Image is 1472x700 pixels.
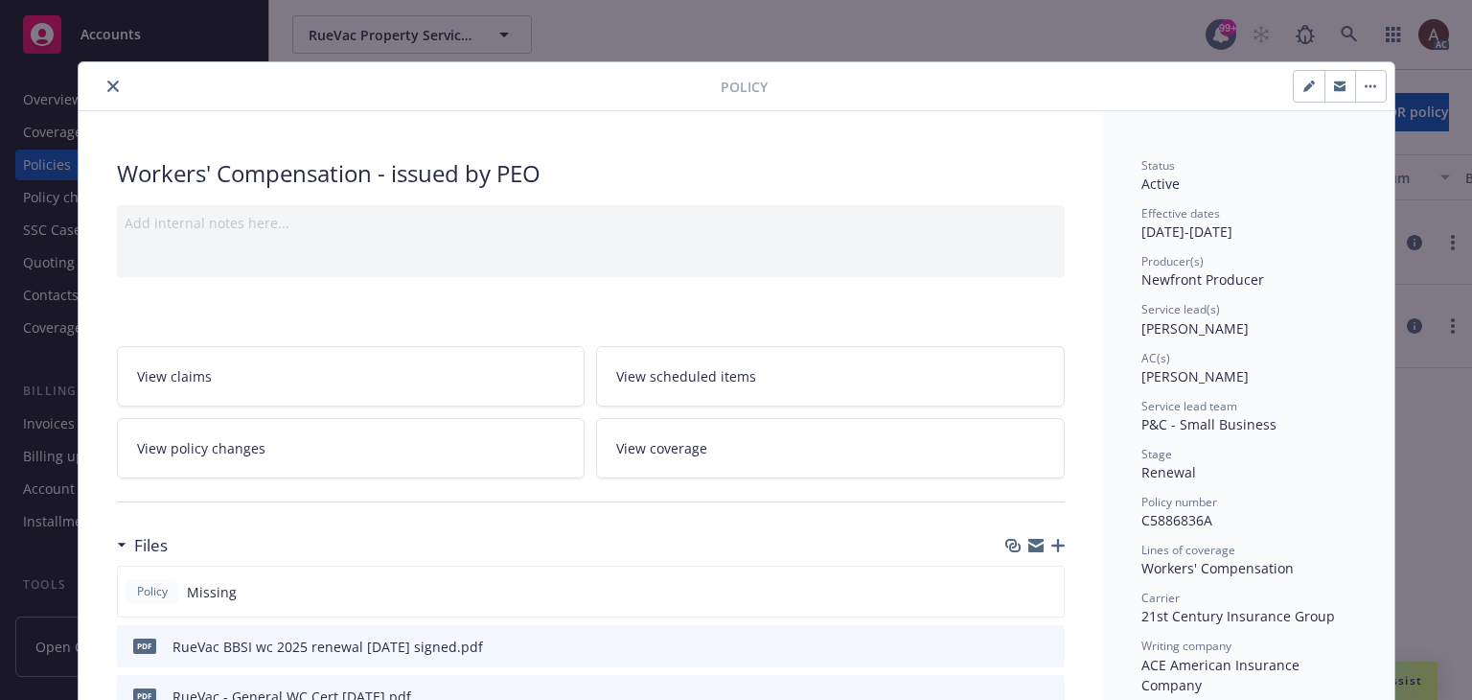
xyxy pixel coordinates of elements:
span: pdf [133,639,156,653]
span: P&C - Small Business [1141,415,1276,433]
span: Active [1141,175,1180,193]
h3: Files [134,533,168,558]
div: RueVac BBSI wc 2025 renewal [DATE] signed.pdf [172,637,483,657]
span: Lines of coverage [1141,542,1235,558]
span: View scheduled items [616,366,756,386]
div: Files [117,533,168,558]
span: Stage [1141,446,1172,462]
div: Add internal notes here... [125,213,1057,233]
a: View coverage [596,418,1065,478]
span: Producer(s) [1141,253,1204,269]
span: [PERSON_NAME] [1141,367,1249,385]
span: Service lead team [1141,398,1237,414]
div: Workers' Compensation - issued by PEO [117,157,1065,190]
span: Writing company [1141,638,1231,654]
a: View policy changes [117,418,586,478]
span: AC(s) [1141,350,1170,366]
div: Workers' Compensation [1141,558,1356,578]
span: [PERSON_NAME] [1141,319,1249,338]
div: [DATE] - [DATE] [1141,205,1356,242]
button: close [102,75,125,98]
span: Policy [133,583,172,600]
button: preview file [1040,637,1057,657]
span: Missing [187,582,237,602]
button: download file [1009,637,1024,657]
a: View scheduled items [596,346,1065,407]
span: View policy changes [137,438,265,458]
span: C5886836A [1141,511,1212,529]
a: View claims [117,346,586,407]
span: 21st Century Insurance Group [1141,607,1335,625]
span: Status [1141,157,1175,174]
span: Carrier [1141,590,1180,606]
span: Policy number [1141,494,1217,510]
span: Policy [721,77,768,97]
span: Newfront Producer [1141,270,1264,289]
span: Effective dates [1141,205,1220,222]
span: View coverage [616,438,707,458]
span: ACE American Insurance Company [1141,656,1303,694]
span: View claims [137,366,212,386]
span: Renewal [1141,463,1196,481]
span: Service lead(s) [1141,301,1220,317]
